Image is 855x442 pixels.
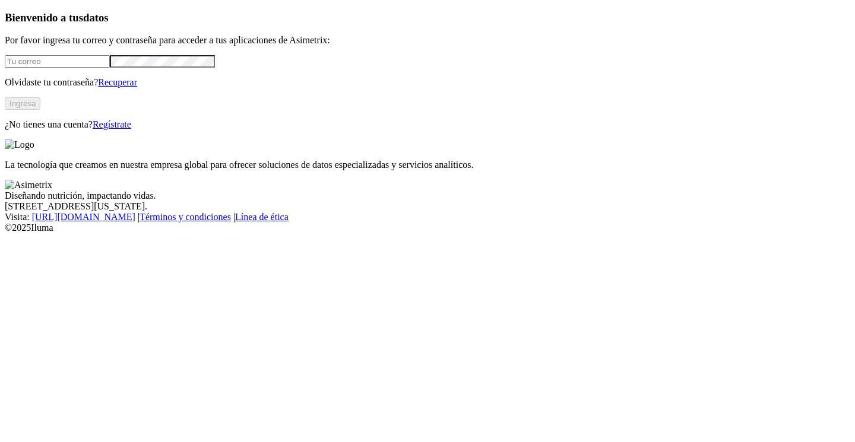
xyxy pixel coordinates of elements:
button: Ingresa [5,97,40,110]
p: Olvidaste tu contraseña? [5,77,850,88]
div: Visita : | | [5,212,850,222]
div: [STREET_ADDRESS][US_STATE]. [5,201,850,212]
img: Asimetrix [5,180,52,190]
a: Términos y condiciones [140,212,231,222]
h3: Bienvenido a tus [5,11,850,24]
div: © 2025 Iluma [5,222,850,233]
div: Diseñando nutrición, impactando vidas. [5,190,850,201]
a: Línea de ética [235,212,289,222]
p: La tecnología que creamos en nuestra empresa global para ofrecer soluciones de datos especializad... [5,160,850,170]
img: Logo [5,139,34,150]
a: Recuperar [98,77,137,87]
a: [URL][DOMAIN_NAME] [32,212,135,222]
span: datos [83,11,109,24]
a: Regístrate [93,119,131,129]
input: Tu correo [5,55,110,68]
p: ¿No tienes una cuenta? [5,119,850,130]
p: Por favor ingresa tu correo y contraseña para acceder a tus aplicaciones de Asimetrix: [5,35,850,46]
